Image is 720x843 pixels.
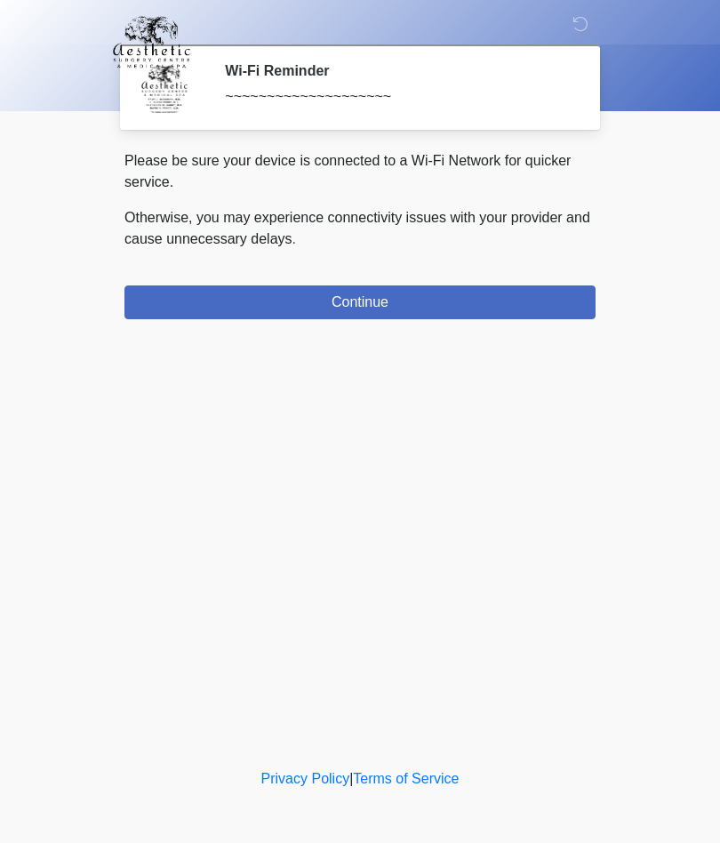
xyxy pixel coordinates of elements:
[124,285,596,319] button: Continue
[124,150,596,193] p: Please be sure your device is connected to a Wi-Fi Network for quicker service.
[225,86,569,108] div: ~~~~~~~~~~~~~~~~~~~~
[124,207,596,250] p: Otherwise, you may experience connectivity issues with your provider and cause unnecessary delays
[261,771,350,786] a: Privacy Policy
[353,771,459,786] a: Terms of Service
[107,13,196,70] img: Aesthetic Surgery Centre, PLLC Logo
[349,771,353,786] a: |
[138,62,191,116] img: Agent Avatar
[292,231,296,246] span: .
